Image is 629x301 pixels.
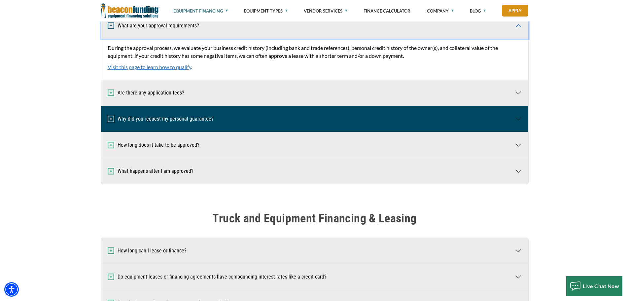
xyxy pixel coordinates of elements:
[108,90,114,96] img: Expand and Collapse Icon
[101,264,528,290] button: Do equipment leases or financing agreements have compounding interest rates like a credit card?
[566,276,623,296] button: Live Chat Now
[583,283,619,289] span: Live Chat Now
[108,274,114,280] img: Expand and Collapse Icon
[101,106,528,132] button: Why did you request my personal guarantee?
[101,158,528,184] button: What happens after I am approved?
[108,64,191,70] a: Visit this page to learn how to qualify
[108,44,522,60] p: During the approval process, we evaluate your business credit history (including bank and trade r...
[108,247,114,254] img: Expand and Collapse Icon
[108,142,114,148] img: Expand and Collapse Icon
[108,63,522,71] p: .
[108,116,114,122] img: Expand and Collapse Icon
[101,80,528,106] button: Are there any application fees?
[101,132,528,158] button: How long does it take to be approved?
[101,238,528,264] button: How long can I lease or finance?
[101,13,528,39] button: What are your approval requirements?
[101,211,529,226] h2: Truck and Equipment Financing & Leasing
[108,168,114,174] img: Expand and Collapse Icon
[502,5,528,17] a: Apply
[4,282,19,297] div: Accessibility Menu
[108,22,114,29] img: Expand and Collapse Icon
